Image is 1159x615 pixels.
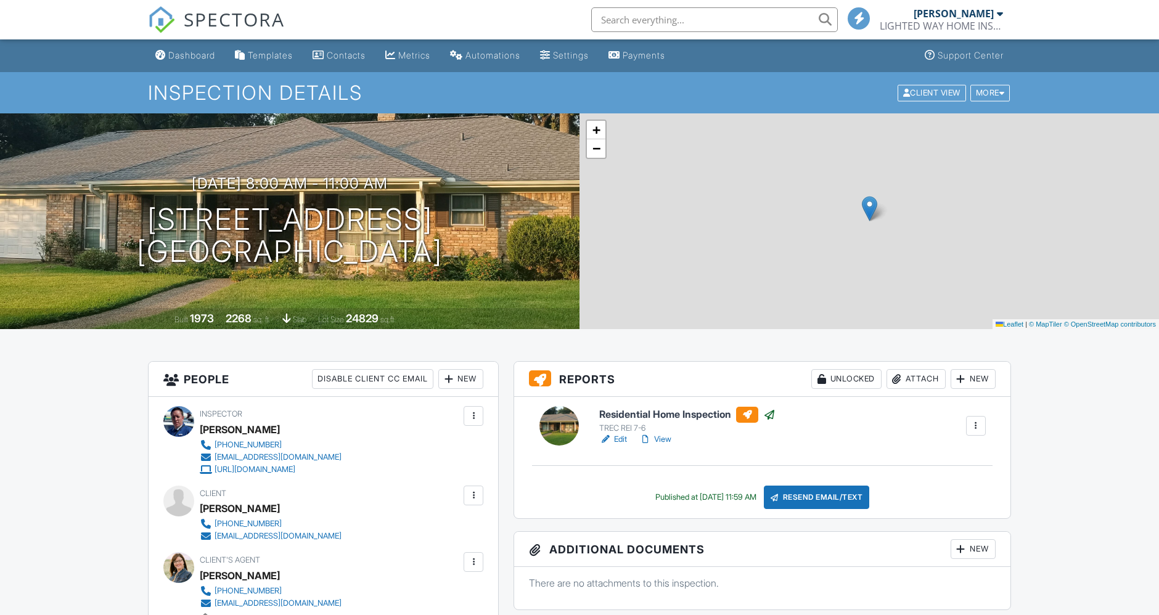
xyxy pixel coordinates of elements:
div: Templates [248,50,293,60]
a: Zoom out [587,139,605,158]
a: Automations (Basic) [445,44,525,67]
span: SPECTORA [184,6,285,32]
div: 24829 [346,312,379,325]
div: [PERSON_NAME] [200,420,280,439]
a: SPECTORA [148,17,285,43]
a: © OpenStreetMap contributors [1064,320,1156,328]
span: sq.ft. [380,315,396,324]
span: Client [200,489,226,498]
div: Resend Email/Text [764,486,870,509]
div: Support Center [938,50,1004,60]
div: TREC REI 7-6 [599,423,776,433]
h3: Reports [514,362,1010,397]
div: Metrics [398,50,430,60]
a: [PHONE_NUMBER] [200,518,342,530]
span: Client's Agent [200,555,260,564]
h1: Inspection Details [148,82,1011,104]
div: Contacts [327,50,366,60]
h3: People [149,362,498,397]
a: © MapTiler [1029,320,1062,328]
div: [EMAIL_ADDRESS][DOMAIN_NAME] [215,452,342,462]
span: − [592,141,600,156]
p: There are no attachments to this inspection. [529,576,996,590]
input: Search everything... [591,7,838,32]
a: Zoom in [587,121,605,139]
a: [PHONE_NUMBER] [200,439,342,451]
a: View [639,433,671,446]
span: Inspector [200,409,242,418]
span: slab [293,315,306,324]
a: Support Center [920,44,1009,67]
a: [PERSON_NAME] [200,566,280,585]
div: [EMAIL_ADDRESS][DOMAIN_NAME] [215,531,342,541]
h6: Residential Home Inspection [599,407,776,423]
a: Dashboard [150,44,220,67]
div: Client View [898,84,966,101]
a: [PHONE_NUMBER] [200,585,342,597]
img: Marker [862,196,877,221]
a: Contacts [308,44,371,67]
a: [EMAIL_ADDRESS][DOMAIN_NAME] [200,597,342,609]
div: [PERSON_NAME] [914,7,994,20]
span: Built [174,315,188,324]
div: Dashboard [168,50,215,60]
a: Residential Home Inspection TREC REI 7-6 [599,407,776,434]
a: Edit [599,433,627,446]
div: [PHONE_NUMBER] [215,519,282,529]
div: [EMAIL_ADDRESS][DOMAIN_NAME] [215,598,342,608]
div: [URL][DOMAIN_NAME] [215,465,295,474]
a: Settings [535,44,594,67]
h1: [STREET_ADDRESS] [GEOGRAPHIC_DATA] [137,203,443,269]
h3: Additional Documents [514,532,1010,567]
a: Payments [604,44,670,67]
span: + [592,122,600,137]
a: Templates [230,44,298,67]
div: 1973 [190,312,214,325]
div: [PHONE_NUMBER] [215,586,282,596]
a: [EMAIL_ADDRESS][DOMAIN_NAME] [200,451,342,463]
img: The Best Home Inspection Software - Spectora [148,6,175,33]
span: Lot Size [318,315,344,324]
div: Unlocked [811,369,882,389]
div: LIGHTED WAY HOME INSPECTIONS LLC [880,20,1003,32]
div: Published at [DATE] 11:59 AM [655,492,756,502]
div: Settings [553,50,589,60]
a: [URL][DOMAIN_NAME] [200,463,342,476]
h3: [DATE] 8:00 am - 11:00 am [192,175,388,192]
div: Automations [465,50,520,60]
a: Leaflet [996,320,1023,328]
a: Metrics [380,44,435,67]
div: New [951,369,996,389]
div: [PHONE_NUMBER] [215,440,282,450]
span: sq. ft. [253,315,271,324]
div: New [951,539,996,559]
a: [EMAIL_ADDRESS][DOMAIN_NAME] [200,530,342,542]
div: 2268 [226,312,252,325]
span: | [1025,320,1027,328]
div: [PERSON_NAME] [200,499,280,518]
a: Client View [896,88,969,97]
div: Disable Client CC Email [312,369,433,389]
div: Attach [887,369,946,389]
div: Payments [623,50,665,60]
div: More [970,84,1010,101]
div: New [438,369,483,389]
